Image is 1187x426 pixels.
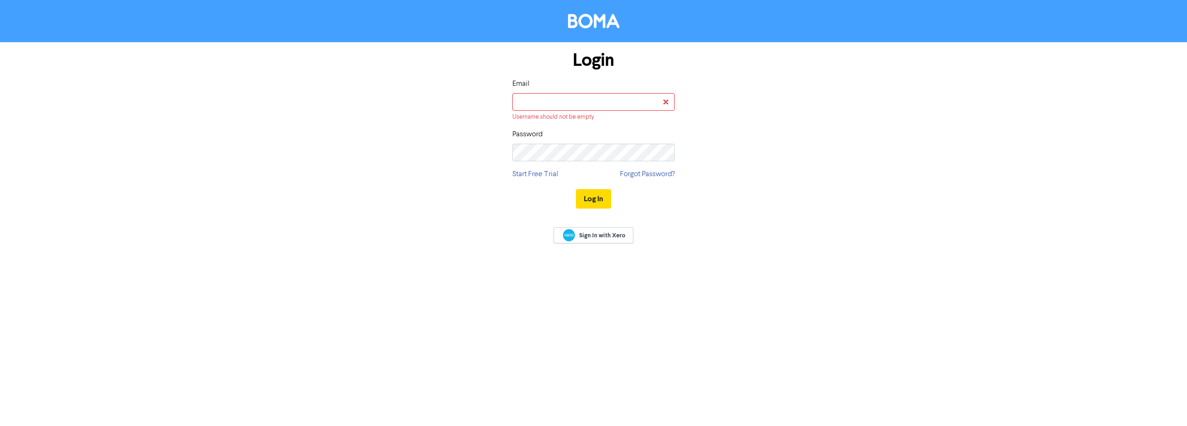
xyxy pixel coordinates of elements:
[563,229,575,242] img: Xero logo
[512,50,675,71] h1: Login
[512,129,542,140] label: Password
[512,78,530,89] label: Email
[568,14,619,28] img: BOMA Logo
[554,227,633,243] a: Sign In with Xero
[1141,381,1187,426] iframe: Chat Widget
[512,169,558,180] a: Start Free Trial
[579,231,625,240] span: Sign In with Xero
[620,169,675,180] a: Forgot Password?
[512,113,675,121] div: Username should not be empty
[576,189,611,209] button: Log In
